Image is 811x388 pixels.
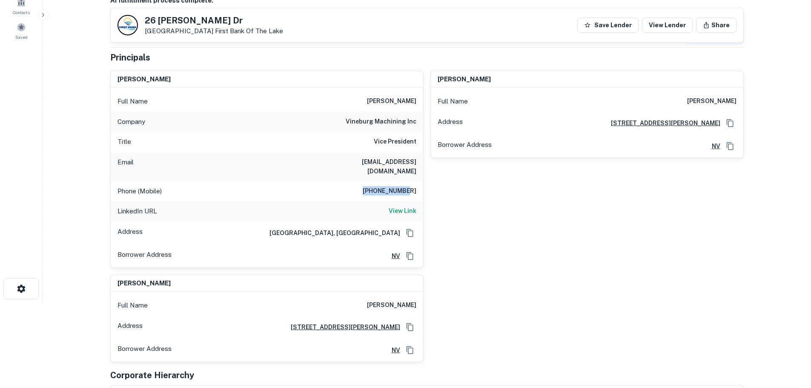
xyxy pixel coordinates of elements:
p: Address [438,117,463,129]
a: NV [385,251,400,261]
p: Address [117,321,143,333]
h6: [PHONE_NUMBER] [363,186,416,196]
h6: [EMAIL_ADDRESS][DOMAIN_NAME] [314,157,416,176]
p: Email [117,157,134,176]
button: Copy Address [724,117,736,129]
h6: [GEOGRAPHIC_DATA], [GEOGRAPHIC_DATA] [263,228,400,238]
p: Phone (Mobile) [117,186,162,196]
p: Title [117,137,131,147]
a: Saved [3,19,40,42]
p: Full Name [117,300,148,310]
a: First Bank Of The Lake [215,27,283,34]
h6: [PERSON_NAME] [367,300,416,310]
h6: [PERSON_NAME] [117,279,171,288]
h6: Vice President [374,137,416,147]
h6: [PERSON_NAME] [438,75,491,84]
p: Borrower Address [117,250,172,262]
button: Copy Address [404,250,416,262]
a: [STREET_ADDRESS][PERSON_NAME] [604,118,720,128]
button: Copy Address [404,227,416,239]
p: LinkedIn URL [117,206,157,216]
h5: Principals [110,51,150,64]
button: Copy Address [404,344,416,356]
button: Share [696,17,736,33]
h5: 26 [PERSON_NAME] Dr [145,16,283,25]
span: Contacts [13,9,30,16]
p: Full Name [438,96,468,106]
p: Address [117,227,143,239]
a: NV [705,141,720,151]
a: View Link [389,206,416,216]
h6: View Link [389,206,416,216]
button: Copy Address [404,321,416,333]
iframe: Chat Widget [768,320,811,361]
p: Borrower Address [117,344,172,356]
div: Sending borrower request to AI... [100,9,164,22]
span: Saved [15,34,28,40]
a: [STREET_ADDRESS][PERSON_NAME] [284,322,400,332]
button: Copy Address [724,140,736,152]
h6: vineburg machining inc [346,117,416,127]
h6: [PERSON_NAME] [117,75,171,84]
a: View Lender [642,17,693,33]
p: [GEOGRAPHIC_DATA] [145,27,283,35]
a: NV [385,345,400,355]
h6: [PERSON_NAME] [687,96,736,106]
p: Full Name [117,96,148,106]
h6: [PERSON_NAME] [367,96,416,106]
h5: Corporate Hierarchy [110,369,194,382]
button: Save Lender [577,17,639,33]
p: Company [117,117,145,127]
p: Borrower Address [438,140,492,152]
